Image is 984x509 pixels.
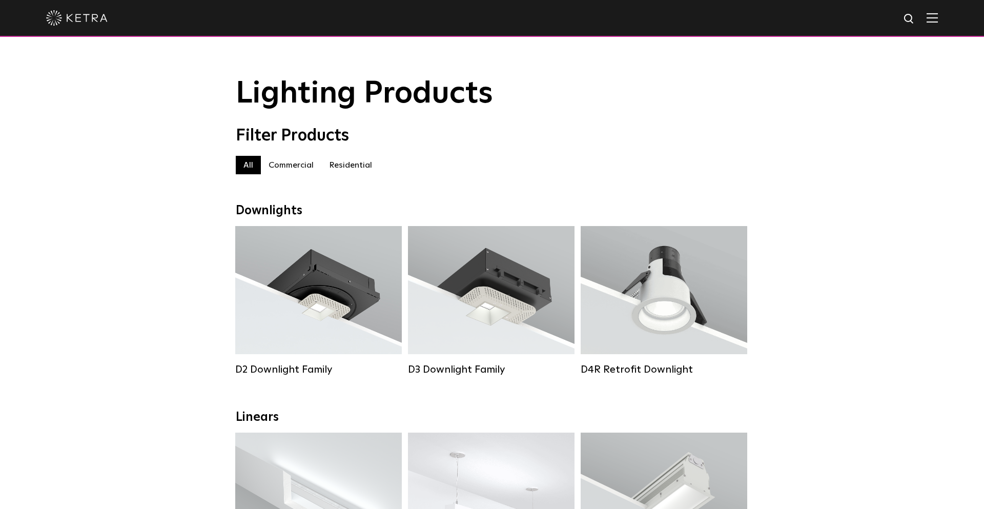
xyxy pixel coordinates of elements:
div: D4R Retrofit Downlight [581,363,747,376]
div: Filter Products [236,126,748,146]
div: Linears [236,410,748,425]
div: D2 Downlight Family [235,363,402,376]
img: ketra-logo-2019-white [46,10,108,26]
label: Residential [321,156,380,174]
div: Downlights [236,203,748,218]
div: D3 Downlight Family [408,363,575,376]
a: D2 Downlight Family Lumen Output:1200Colors:White / Black / Gloss Black / Silver / Bronze / Silve... [235,226,402,376]
label: Commercial [261,156,321,174]
img: Hamburger%20Nav.svg [927,13,938,23]
img: search icon [903,13,916,26]
a: D4R Retrofit Downlight Lumen Output:800Colors:White / BlackBeam Angles:15° / 25° / 40° / 60°Watta... [581,226,747,376]
label: All [236,156,261,174]
span: Lighting Products [236,78,493,109]
a: D3 Downlight Family Lumen Output:700 / 900 / 1100Colors:White / Black / Silver / Bronze / Paintab... [408,226,575,376]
